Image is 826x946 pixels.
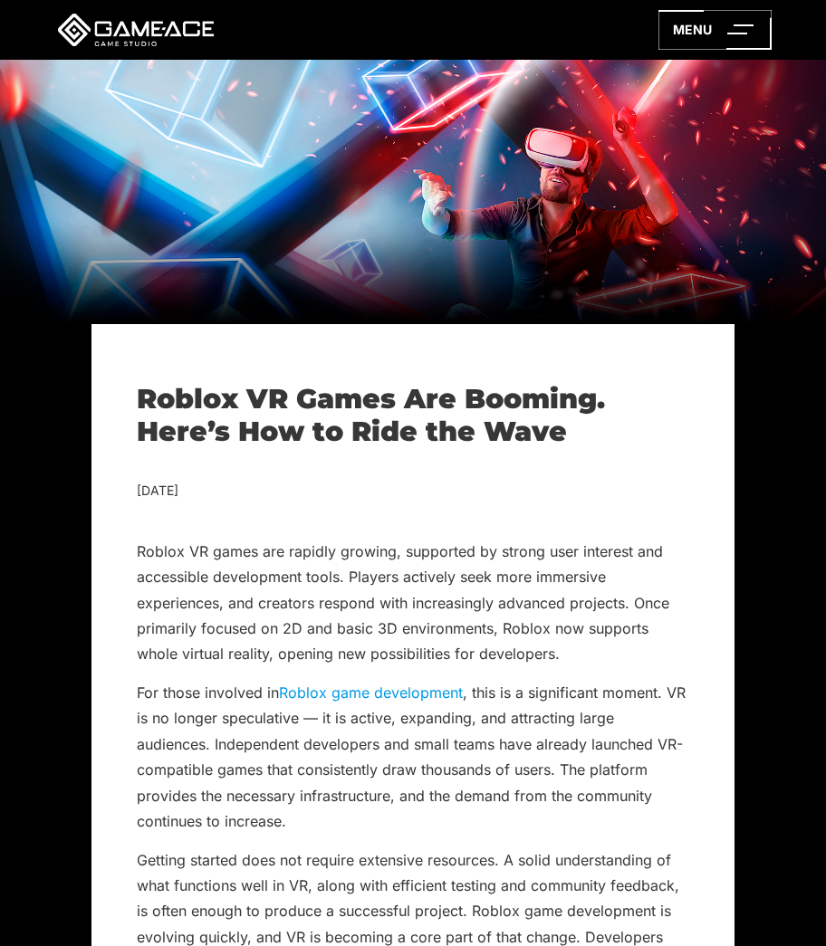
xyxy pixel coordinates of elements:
[137,383,689,448] h1: Roblox VR Games Are Booming. Here’s How to Ride the Wave
[279,683,463,702] a: Roblox game development
[137,480,689,502] div: [DATE]
[137,680,689,835] p: For those involved in , this is a significant moment. VR is no longer speculative — it is active,...
[137,539,689,667] p: Roblox VR games are rapidly growing, supported by strong user interest and accessible development...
